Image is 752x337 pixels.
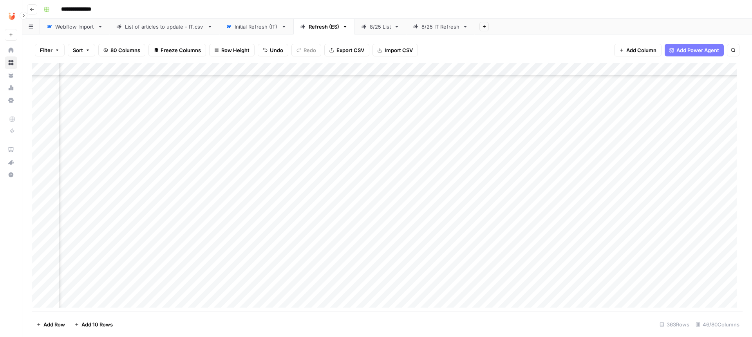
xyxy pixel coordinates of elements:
a: 8/25 List [354,19,406,34]
a: Browse [5,56,17,69]
div: 8/25 IT Refresh [421,23,459,31]
div: Initial Refresh (IT) [235,23,278,31]
a: 8/25 IT Refresh [406,19,475,34]
button: Add Row [32,318,70,331]
button: Redo [291,44,321,56]
span: Row Height [221,46,249,54]
button: Export CSV [324,44,369,56]
button: Add 10 Rows [70,318,117,331]
span: Filter [40,46,52,54]
button: Help + Support [5,168,17,181]
a: AirOps Academy [5,143,17,156]
button: Import CSV [372,44,418,56]
span: Add 10 Rows [81,321,113,328]
button: Freeze Columns [148,44,206,56]
div: 8/25 List [370,23,391,31]
a: List of articles to update - IT.csv [110,19,219,34]
span: Add Power Agent [676,46,719,54]
span: Add Row [43,321,65,328]
span: Redo [304,46,316,54]
div: Refresh (ES) [309,23,339,31]
button: Undo [258,44,288,56]
a: Usage [5,82,17,94]
button: Sort [68,44,95,56]
a: Your Data [5,69,17,82]
div: 46/80 Columns [692,318,743,331]
span: 80 Columns [110,46,140,54]
a: Initial Refresh (IT) [219,19,293,34]
button: Workspace: Unobravo [5,6,17,26]
span: Import CSV [385,46,413,54]
a: Webflow Import [40,19,110,34]
button: What's new? [5,156,17,168]
button: Add Column [614,44,662,56]
span: Add Column [626,46,656,54]
button: 80 Columns [98,44,145,56]
div: 363 Rows [656,318,692,331]
button: Filter [35,44,65,56]
span: Export CSV [336,46,364,54]
a: Refresh (ES) [293,19,354,34]
span: Sort [73,46,83,54]
span: Freeze Columns [161,46,201,54]
div: List of articles to update - IT.csv [125,23,204,31]
a: Settings [5,94,17,107]
a: Home [5,44,17,56]
button: Row Height [209,44,255,56]
img: Unobravo Logo [5,9,19,23]
div: Webflow Import [55,23,94,31]
span: Undo [270,46,283,54]
button: Add Power Agent [665,44,724,56]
